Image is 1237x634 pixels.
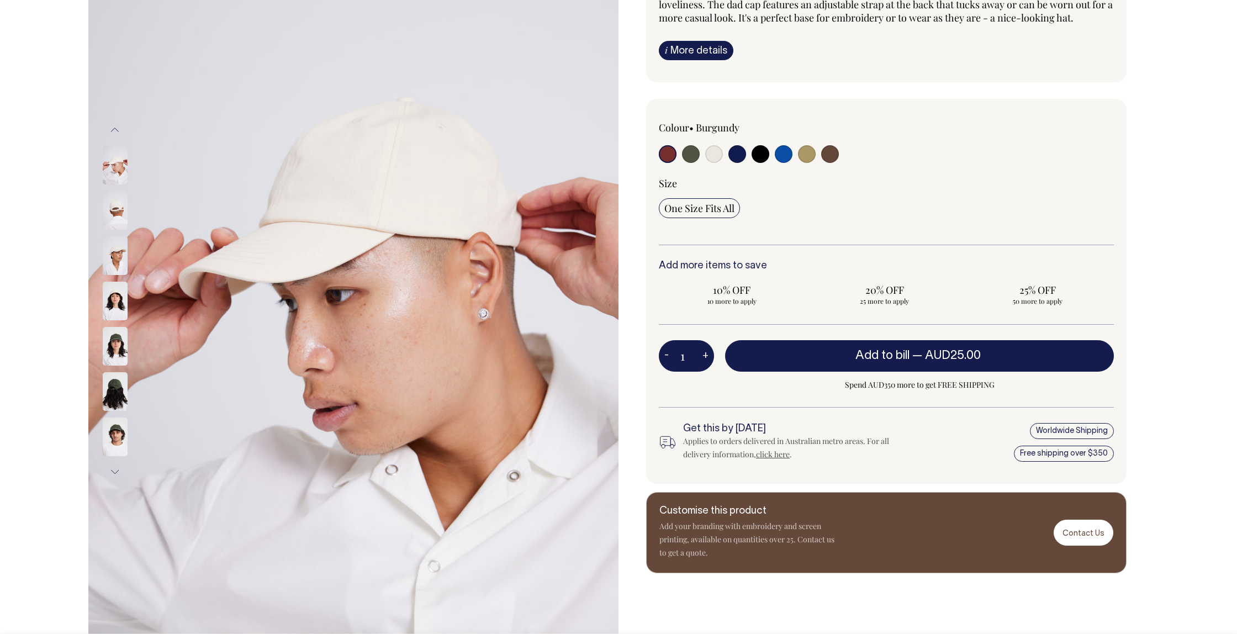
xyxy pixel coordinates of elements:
[725,340,1114,371] button: Add to bill —AUD25.00
[103,372,128,411] img: olive
[659,121,841,134] div: Colour
[689,121,694,134] span: •
[659,41,733,60] a: iMore details
[659,280,805,309] input: 10% OFF 10 more to apply
[696,121,739,134] label: Burgundy
[103,146,128,184] img: natural
[659,261,1114,272] h6: Add more items to save
[970,297,1105,305] span: 50 more to apply
[659,198,740,218] input: One Size Fits All
[697,345,714,367] button: +
[725,378,1114,392] span: Spend AUD350 more to get FREE SHIPPING
[683,424,907,435] h6: Get this by [DATE]
[855,350,910,361] span: Add to bill
[664,297,800,305] span: 10 more to apply
[664,202,734,215] span: One Size Fits All
[664,283,800,297] span: 10% OFF
[817,297,953,305] span: 25 more to apply
[665,44,668,56] span: i
[103,236,128,275] img: natural
[756,449,790,459] a: click here
[817,283,953,297] span: 20% OFF
[659,520,836,559] p: Add your branding with embroidery and screen printing, available on quantities over 25. Contact u...
[964,280,1111,309] input: 25% OFF 50 more to apply
[659,177,1114,190] div: Size
[683,435,907,461] div: Applies to orders delivered in Australian metro areas. For all delivery information, .
[659,506,836,517] h6: Customise this product
[1054,520,1113,546] a: Contact Us
[103,327,128,366] img: olive
[925,350,981,361] span: AUD25.00
[107,459,123,484] button: Next
[103,418,128,456] img: olive
[107,118,123,142] button: Previous
[812,280,958,309] input: 20% OFF 25 more to apply
[912,350,984,361] span: —
[103,282,128,320] img: natural
[970,283,1105,297] span: 25% OFF
[103,191,128,230] img: natural
[659,345,674,367] button: -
